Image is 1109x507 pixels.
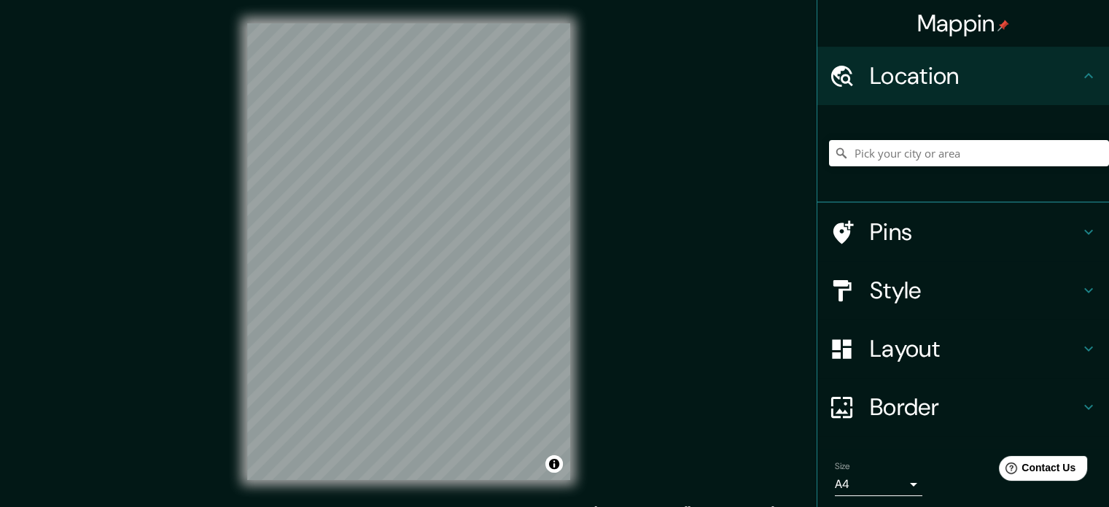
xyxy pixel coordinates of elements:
[979,450,1093,491] iframe: Help widget launcher
[817,378,1109,436] div: Border
[917,9,1010,38] h4: Mappin
[247,23,570,480] canvas: Map
[545,455,563,473] button: Toggle attribution
[835,473,922,496] div: A4
[997,20,1009,31] img: pin-icon.png
[835,460,850,473] label: Size
[870,392,1080,422] h4: Border
[870,61,1080,90] h4: Location
[817,320,1109,378] div: Layout
[817,47,1109,105] div: Location
[817,261,1109,320] div: Style
[829,140,1109,166] input: Pick your city or area
[870,276,1080,305] h4: Style
[870,217,1080,247] h4: Pins
[817,203,1109,261] div: Pins
[870,334,1080,363] h4: Layout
